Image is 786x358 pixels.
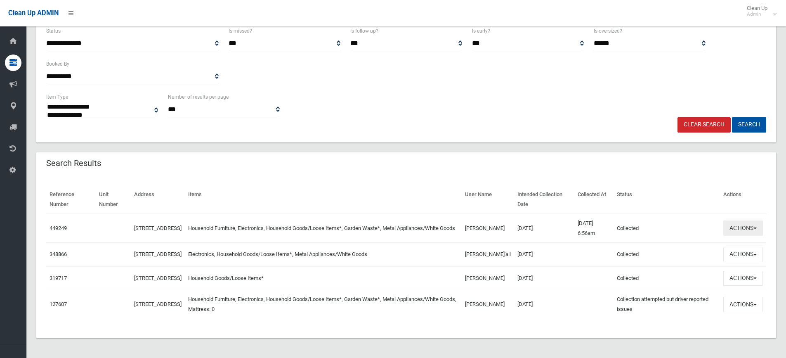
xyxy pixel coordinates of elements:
[614,185,720,214] th: Status
[168,92,229,102] label: Number of results per page
[185,266,462,290] td: Household Goods/Loose Items*
[723,271,763,286] button: Actions
[614,214,720,243] td: Collected
[50,301,67,307] a: 127607
[462,290,514,319] td: [PERSON_NAME]
[747,11,767,17] small: Admin
[574,214,614,243] td: [DATE] 6:56am
[614,242,720,266] td: Collected
[462,266,514,290] td: [PERSON_NAME]
[462,214,514,243] td: [PERSON_NAME]
[134,301,182,307] a: [STREET_ADDRESS]
[723,220,763,236] button: Actions
[594,26,622,36] label: Is oversized?
[50,251,67,257] a: 348866
[720,185,766,214] th: Actions
[514,266,574,290] td: [DATE]
[131,185,185,214] th: Address
[46,185,96,214] th: Reference Number
[46,92,68,102] label: Item Type
[677,117,731,133] a: Clear Search
[472,26,490,36] label: Is early?
[574,185,614,214] th: Collected At
[350,26,378,36] label: Is follow up?
[185,214,462,243] td: Household Furniture, Electronics, Household Goods/Loose Items*, Garden Waste*, Metal Appliances/W...
[46,59,69,69] label: Booked By
[514,290,574,319] td: [DATE]
[96,185,131,214] th: Unit Number
[185,242,462,266] td: Electronics, Household Goods/Loose Items*, Metal Appliances/White Goods
[514,214,574,243] td: [DATE]
[36,155,111,171] header: Search Results
[462,185,514,214] th: User Name
[723,247,763,262] button: Actions
[134,225,182,231] a: [STREET_ADDRESS]
[185,290,462,319] td: Household Furniture, Electronics, Household Goods/Loose Items*, Garden Waste*, Metal Appliances/W...
[614,266,720,290] td: Collected
[462,242,514,266] td: [PERSON_NAME]'ali
[50,275,67,281] a: 319717
[514,185,574,214] th: Intended Collection Date
[732,117,766,133] button: Search
[8,9,59,17] span: Clean Up ADMIN
[50,225,67,231] a: 449249
[743,5,776,17] span: Clean Up
[134,275,182,281] a: [STREET_ADDRESS]
[185,185,462,214] th: Items
[229,26,252,36] label: Is missed?
[614,290,720,319] td: Collection attempted but driver reported issues
[134,251,182,257] a: [STREET_ADDRESS]
[723,297,763,312] button: Actions
[46,26,61,36] label: Status
[514,242,574,266] td: [DATE]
